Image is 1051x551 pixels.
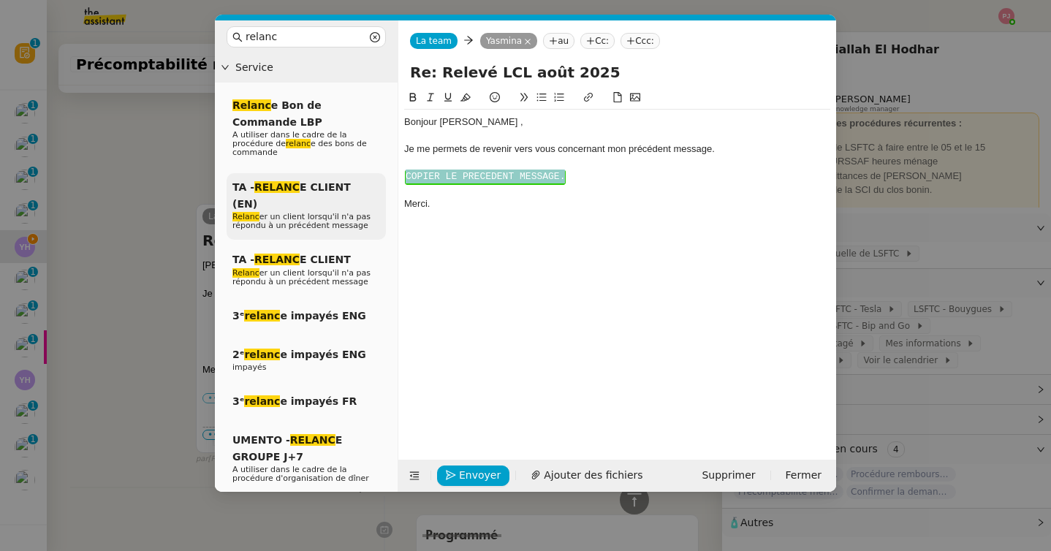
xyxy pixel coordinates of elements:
[232,99,322,128] span: e Bon de Commande LBP
[543,33,574,49] nz-tag: au
[580,33,615,49] nz-tag: Cc:
[232,130,367,157] span: A utiliser dans le cadre de la procédure de e des bons de commande
[232,254,351,265] span: TA - E CLIENT
[459,467,501,484] span: Envoyer
[232,268,259,278] em: Relanc
[232,349,366,360] span: 2ᵉ e impayés ENG
[232,362,267,372] span: impayés
[254,254,300,265] em: RELANC
[232,465,369,483] span: A utiliser dans le cadre de la procédure d'organisation de dîner
[437,465,509,486] button: Envoyer
[232,434,342,463] span: UMENTO - E GROUPE J+7
[702,467,755,484] span: Supprimer
[232,212,371,230] span: er un client lorsqu'il n'a pas répondu à un précédent message
[404,197,830,210] div: Merci.
[232,212,259,221] em: Relanc
[693,465,764,486] button: Supprimer
[404,115,830,129] div: Bonjour ﻿[PERSON_NAME] ﻿,
[244,349,280,360] em: relanc
[244,395,280,407] em: relanc
[290,434,335,446] em: RELANC
[232,99,271,111] em: Relanc
[254,181,300,193] em: RELANC
[410,61,824,83] input: Subject
[621,33,660,49] nz-tag: Ccc:
[232,395,357,407] span: 3ᵉ e impayés FR
[286,139,311,148] em: relanc
[246,28,367,45] input: Templates
[404,142,830,156] div: Je me permets de revenir vers vous concernant mon précédent message.
[480,33,537,49] nz-tag: Yasmina
[786,467,822,484] span: Fermer
[522,465,651,486] button: Ajouter des fichiers
[544,467,642,484] span: Ajouter des fichiers
[232,181,351,210] span: TA - E CLIENT (EN)
[235,59,392,76] span: Service
[777,465,830,486] button: Fermer
[232,268,371,286] span: er un client lorsqu'il n'a pas répondu à un précédent message
[406,171,565,182] span: COPIER LE PRECEDENT MESSAGE.
[215,53,398,82] div: Service
[244,310,280,322] em: relanc
[232,310,366,322] span: 3ᵉ e impayés ENG
[416,36,452,46] span: La team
